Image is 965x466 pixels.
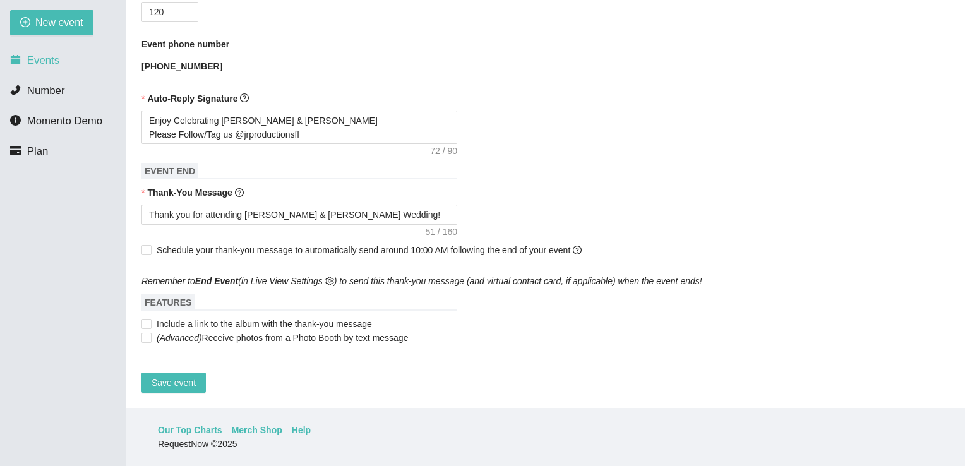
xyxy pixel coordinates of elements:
span: question-circle [240,93,249,102]
b: End Event [195,276,238,286]
span: Number [27,85,65,97]
span: EVENT END [141,163,198,179]
span: Receive photos from a Photo Booth by text message [152,331,413,345]
span: question-circle [235,188,244,197]
a: Help [292,423,311,437]
span: Include a link to the album with the thank-you message [152,317,377,331]
span: plus-circle [20,17,30,29]
b: Event phone number [141,37,229,51]
textarea: Thank you for attending [PERSON_NAME] & [PERSON_NAME] Wedding! [141,205,457,225]
span: credit-card [10,145,21,156]
a: Merch Shop [232,423,282,437]
b: Auto-Reply Signature [147,93,237,104]
a: Our Top Charts [158,423,222,437]
textarea: Enjoy Celebrating [PERSON_NAME] & [PERSON_NAME] Please Follow/Tag us @jrproductionsfl [141,111,457,145]
b: Thank-You Message [147,188,232,198]
span: Momento Demo [27,115,102,127]
span: question-circle [573,246,582,254]
i: Remember to (in Live View Settings ) to send this thank-you message (and virtual contact card, if... [141,276,702,286]
span: calendar [10,54,21,65]
span: setting [325,277,334,285]
span: FEATURES [141,294,195,311]
span: Save event [152,376,196,390]
span: Events [27,54,59,66]
div: RequestNow © 2025 [158,437,930,451]
span: phone [10,85,21,95]
span: Plan [27,145,49,157]
iframe: LiveChat chat widget [717,15,965,466]
button: plus-circleNew event [10,10,93,35]
span: Schedule your thank-you message to automatically send around 10:00 AM following the end of your e... [157,245,582,255]
button: Save event [141,373,206,393]
b: [PHONE_NUMBER] [141,61,222,71]
i: (Advanced) [157,333,202,343]
span: New event [35,15,83,30]
span: info-circle [10,115,21,126]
